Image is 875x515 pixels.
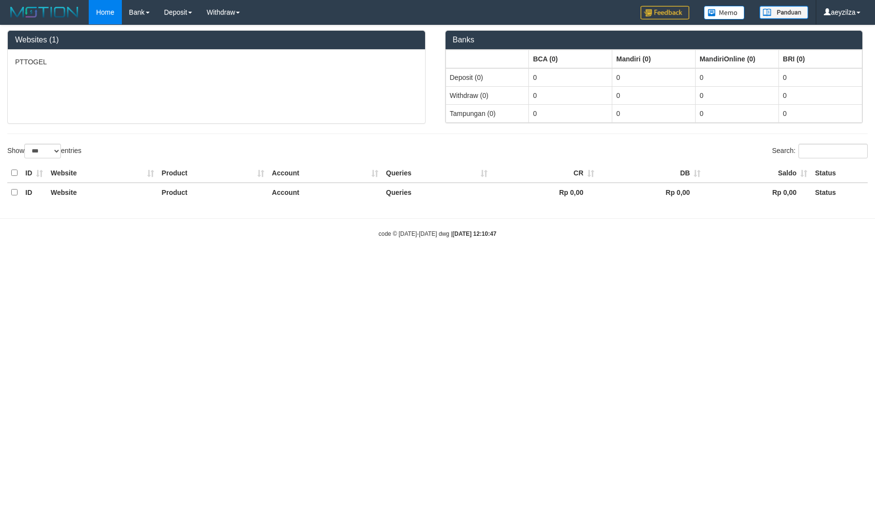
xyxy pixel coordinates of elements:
[612,104,696,122] td: 0
[24,144,61,158] select: Showentries
[7,5,81,19] img: MOTION_logo.png
[696,86,779,104] td: 0
[612,86,696,104] td: 0
[704,183,811,202] th: Rp 0,00
[21,183,47,202] th: ID
[641,6,689,19] img: Feedback.jpg
[491,164,598,183] th: CR
[15,57,418,67] p: PTTOGEL
[47,164,158,183] th: Website
[612,50,696,68] th: Group: activate to sort column ascending
[759,6,808,19] img: panduan.png
[811,164,868,183] th: Status
[158,164,268,183] th: Product
[47,183,158,202] th: Website
[612,68,696,87] td: 0
[452,230,496,237] strong: [DATE] 12:10:47
[379,230,497,237] small: code © [DATE]-[DATE] dwg |
[772,144,868,158] label: Search:
[598,164,705,183] th: DB
[158,183,268,202] th: Product
[779,50,862,68] th: Group: activate to sort column ascending
[529,50,612,68] th: Group: activate to sort column ascending
[529,68,612,87] td: 0
[779,68,862,87] td: 0
[598,183,705,202] th: Rp 0,00
[529,86,612,104] td: 0
[382,183,491,202] th: Queries
[696,50,779,68] th: Group: activate to sort column ascending
[696,104,779,122] td: 0
[529,104,612,122] td: 0
[491,183,598,202] th: Rp 0,00
[21,164,47,183] th: ID
[704,6,745,19] img: Button%20Memo.svg
[382,164,491,183] th: Queries
[798,144,868,158] input: Search:
[779,86,862,104] td: 0
[7,144,81,158] label: Show entries
[268,183,382,202] th: Account
[779,104,862,122] td: 0
[15,36,418,44] h3: Websites (1)
[268,164,382,183] th: Account
[446,50,529,68] th: Group: activate to sort column ascending
[446,104,529,122] td: Tampungan (0)
[704,164,811,183] th: Saldo
[446,68,529,87] td: Deposit (0)
[453,36,856,44] h3: Banks
[696,68,779,87] td: 0
[446,86,529,104] td: Withdraw (0)
[811,183,868,202] th: Status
